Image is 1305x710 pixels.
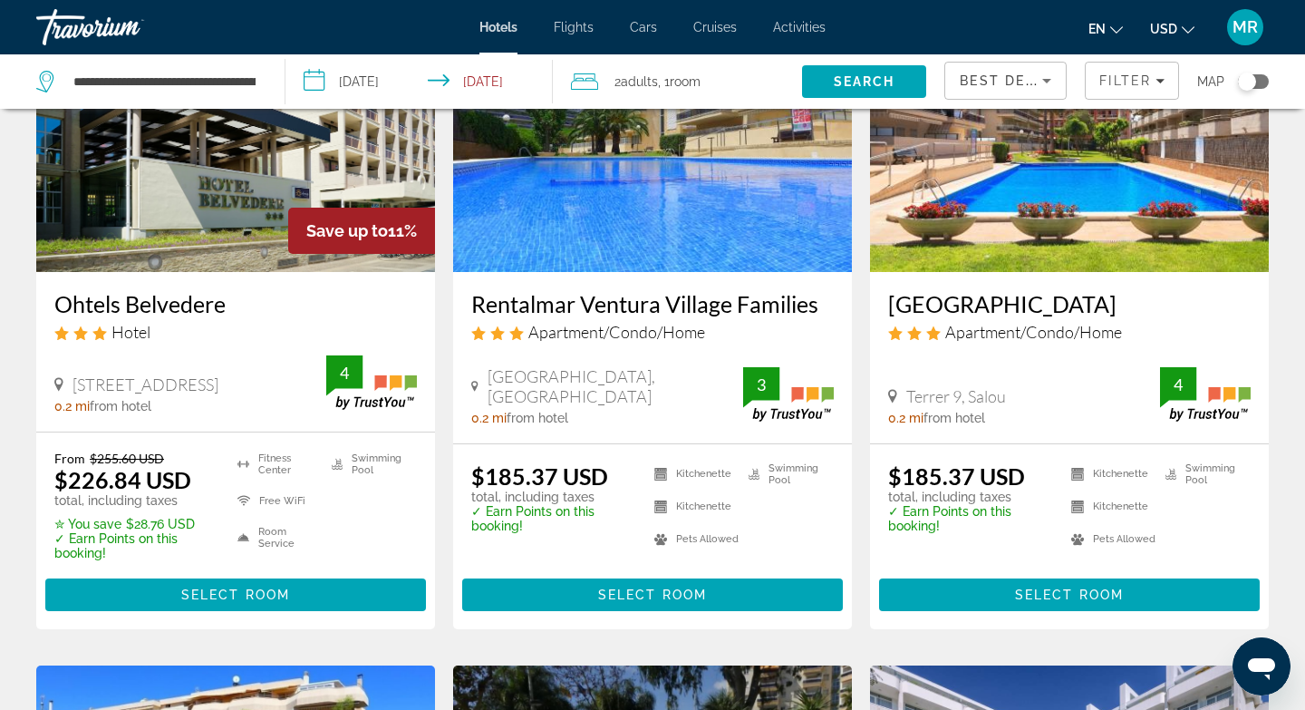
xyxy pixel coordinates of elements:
[54,517,121,531] span: ✮ You save
[488,366,743,406] span: [GEOGRAPHIC_DATA], [GEOGRAPHIC_DATA]
[54,322,417,342] div: 3 star Hotel
[743,367,834,421] img: TrustYou guest rating badge
[960,70,1051,92] mat-select: Sort by
[90,399,151,413] span: from hotel
[658,69,701,94] span: , 1
[111,322,150,342] span: Hotel
[462,582,843,602] a: Select Room
[471,322,834,342] div: 3 star Apartment
[306,221,388,240] span: Save up to
[36,4,217,51] a: Travorium
[888,290,1251,317] a: [GEOGRAPHIC_DATA]
[645,495,739,519] li: Kitchenette
[1160,367,1251,421] img: TrustYou guest rating badge
[54,531,215,560] p: ✓ Earn Points on this booking!
[645,528,739,551] li: Pets Allowed
[471,411,507,425] span: 0.2 mi
[1232,18,1258,36] span: MR
[773,20,826,34] a: Activities
[834,74,895,89] span: Search
[739,462,834,486] li: Swimming Pool
[507,411,568,425] span: from hotel
[888,490,1049,504] p: total, including taxes
[1232,637,1290,695] iframe: Button to launch messaging window
[630,20,657,34] a: Cars
[54,466,191,493] ins: $226.84 USD
[54,493,215,508] p: total, including taxes
[45,579,426,611] button: Select Room
[228,487,323,514] li: Free WiFi
[90,451,164,466] del: $255.60 USD
[598,588,707,602] span: Select Room
[1088,22,1106,36] span: en
[1197,69,1224,94] span: Map
[462,579,843,611] button: Select Room
[45,582,426,602] a: Select Room
[54,290,417,317] a: Ohtels Belvedere
[923,411,985,425] span: from hotel
[945,322,1122,342] span: Apartment/Condo/Home
[906,386,1006,406] span: Terrer 9, Salou
[471,462,608,490] ins: $185.37 USD
[1222,8,1269,46] button: User Menu
[323,451,417,478] li: Swimming Pool
[285,54,553,109] button: Select check in and out date
[228,524,323,551] li: Room Service
[1062,528,1156,551] li: Pets Allowed
[288,208,435,254] div: 11%
[72,68,257,95] input: Search hotel destination
[1015,588,1124,602] span: Select Room
[1085,62,1179,100] button: Filters
[879,582,1260,602] a: Select Room
[1156,462,1251,486] li: Swimming Pool
[181,588,290,602] span: Select Room
[670,74,701,89] span: Room
[743,374,779,395] div: 3
[888,462,1025,490] ins: $185.37 USD
[326,355,417,409] img: TrustYou guest rating badge
[888,411,923,425] span: 0.2 mi
[1062,495,1156,519] li: Kitchenette
[1150,15,1194,42] button: Change currency
[879,579,1260,611] button: Select Room
[1160,374,1196,395] div: 4
[1062,462,1156,486] li: Kitchenette
[553,54,802,109] button: Travelers: 2 adults, 0 children
[479,20,517,34] a: Hotels
[1224,73,1269,90] button: Toggle map
[802,65,926,98] button: Search
[471,490,632,504] p: total, including taxes
[645,462,739,486] li: Kitchenette
[54,451,85,466] span: From
[471,290,834,317] a: Rentalmar Ventura Village Families
[326,362,362,384] div: 4
[888,322,1251,342] div: 3 star Apartment
[72,374,218,394] span: [STREET_ADDRESS]
[1150,22,1177,36] span: USD
[54,517,215,531] p: $28.76 USD
[54,399,90,413] span: 0.2 mi
[1099,73,1151,88] span: Filter
[528,322,705,342] span: Apartment/Condo/Home
[888,504,1049,533] p: ✓ Earn Points on this booking!
[1088,15,1123,42] button: Change language
[621,74,658,89] span: Adults
[228,451,323,478] li: Fitness Center
[614,69,658,94] span: 2
[554,20,594,34] a: Flights
[693,20,737,34] a: Cruises
[960,73,1054,88] span: Best Deals
[471,504,632,533] p: ✓ Earn Points on this booking!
